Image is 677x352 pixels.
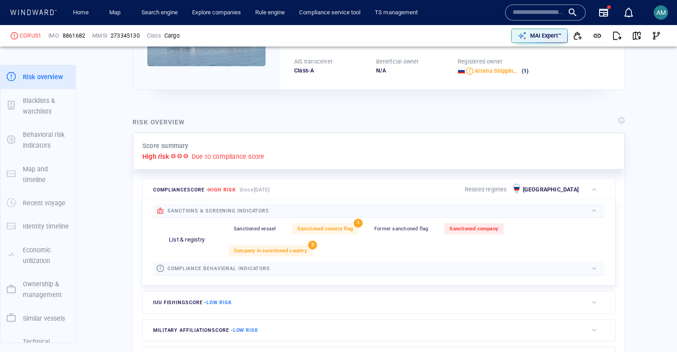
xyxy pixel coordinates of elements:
[0,191,76,215] button: Recent voyage
[374,226,428,232] span: Former sanctioned flag
[23,164,69,186] p: Map and timeline
[147,32,161,40] p: Class
[294,58,333,66] p: AIS transceiver
[568,26,587,46] button: Add to vessel list
[354,219,363,228] span: 1
[142,140,189,151] p: Score summary
[454,32,469,46] div: tooltips.createAOI
[376,58,419,66] p: Beneficial owner
[23,129,69,151] p: Behavioral risk indicators
[0,342,76,351] a: Technical details
[124,226,204,242] button: 1 day[DATE]-[DATE]
[607,26,627,46] button: Export report
[465,186,507,194] p: Related regimes
[0,123,76,157] button: Behavioral risk indicators
[48,32,59,40] p: IMO
[627,26,647,46] button: View on map
[123,264,162,275] a: Mapbox logo
[0,89,76,123] button: Blacklists & watchlists
[294,67,314,74] span: Class-A
[208,187,236,193] span: High risk
[371,5,421,21] a: TS management
[639,312,670,345] iframe: Chat
[623,7,634,18] div: Notification center
[652,4,670,21] button: AM
[167,208,269,214] span: sanctions & screening indicators
[252,5,288,21] a: Rule engine
[308,241,317,250] span: 3
[240,187,270,193] span: Since [DATE]
[234,248,307,254] span: Company in sanctioned country
[23,279,69,301] p: Ownership & management
[458,58,502,66] p: Registered owner
[0,65,76,89] button: Risk overview
[297,226,353,232] span: Sanctioned country flag
[147,227,186,241] div: [DATE] - [DATE]
[164,32,180,40] div: Cargo
[153,187,236,193] span: compliance score -
[192,151,265,162] p: Due to compliance score
[206,300,231,305] span: Low risk
[69,5,92,21] a: Home
[234,226,276,232] span: Sanctioned vessel
[296,5,364,21] a: Compliance service tool
[20,32,41,40] div: CORUS1
[475,68,528,74] span: Arrena Shipping Ltd.
[111,32,140,40] div: 273345130
[0,101,76,110] a: Blacklists & watchlists
[376,67,386,74] span: N/A
[0,170,76,178] a: Map and timeline
[0,272,76,307] button: Ownership & management
[46,9,62,22] div: (3778)
[66,5,95,21] button: Home
[0,199,76,207] a: Recent voyage
[441,32,454,46] div: Toggle vessel historical path
[99,9,106,22] div: Compliance Activities
[450,226,498,232] span: Sanctioned company
[23,245,69,267] p: Economic utilization
[138,5,181,21] a: Search engine
[0,72,76,81] a: Risk overview
[133,117,185,127] div: Risk overview
[0,215,76,238] button: Identity timeline
[153,327,258,333] span: military affiliation score -
[23,95,69,117] p: Blacklists & watchlists
[23,198,65,208] p: Recent voyage
[0,157,76,192] button: Map and timeline
[511,29,568,43] button: MAI Expert™
[132,230,146,237] span: 1 day
[0,238,76,273] button: Economic utilization
[0,285,76,293] a: Ownership & management
[469,32,483,46] div: Toggle map information layers
[0,136,76,144] a: Behavioral risk indicators
[92,32,107,40] p: MMSI
[656,9,666,16] span: AM
[23,72,63,82] p: Risk overview
[428,32,441,46] div: Focus on vessel path
[142,151,169,162] p: High risk
[189,5,244,21] a: Explore companies
[102,5,131,21] button: Map
[23,313,65,324] p: Similar vessels
[23,221,69,232] p: Identity timeline
[153,300,232,305] span: IUU Fishing score -
[106,5,127,21] a: Map
[169,236,205,244] p: List & registry
[520,67,529,75] span: (1)
[475,67,529,75] a: Arrena Shipping Ltd. (1)
[0,250,76,259] a: Economic utilization
[11,32,18,39] div: High risk
[587,26,607,46] button: Get link
[4,9,44,22] div: Activity timeline
[530,32,561,40] p: MAI Expert™
[0,314,76,322] a: Similar vessels
[647,26,666,46] button: Visual Link Analysis
[523,186,578,194] p: [GEOGRAPHIC_DATA]
[0,222,76,230] a: Identity timeline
